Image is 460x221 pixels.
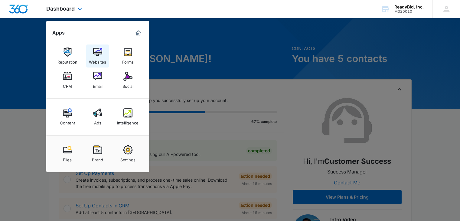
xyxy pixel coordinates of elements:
[86,69,109,92] a: Email
[122,57,134,64] div: Forms
[60,117,75,125] div: Content
[116,142,139,165] a: Settings
[120,154,135,162] div: Settings
[117,117,139,125] div: Intelligence
[63,81,72,89] div: CRM
[94,117,101,125] div: Ads
[63,154,72,162] div: Files
[56,142,79,165] a: Files
[56,45,79,68] a: Reputation
[86,142,109,165] a: Brand
[52,30,65,36] h2: Apps
[86,105,109,128] a: Ads
[92,154,103,162] div: Brand
[394,5,424,9] div: account name
[57,57,77,64] div: Reputation
[122,81,133,89] div: Social
[116,69,139,92] a: Social
[133,28,143,38] a: Marketing 360® Dashboard
[56,105,79,128] a: Content
[93,81,103,89] div: Email
[394,9,424,14] div: account id
[56,69,79,92] a: CRM
[116,105,139,128] a: Intelligence
[89,57,106,64] div: Websites
[86,45,109,68] a: Websites
[116,45,139,68] a: Forms
[46,5,75,12] span: Dashboard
